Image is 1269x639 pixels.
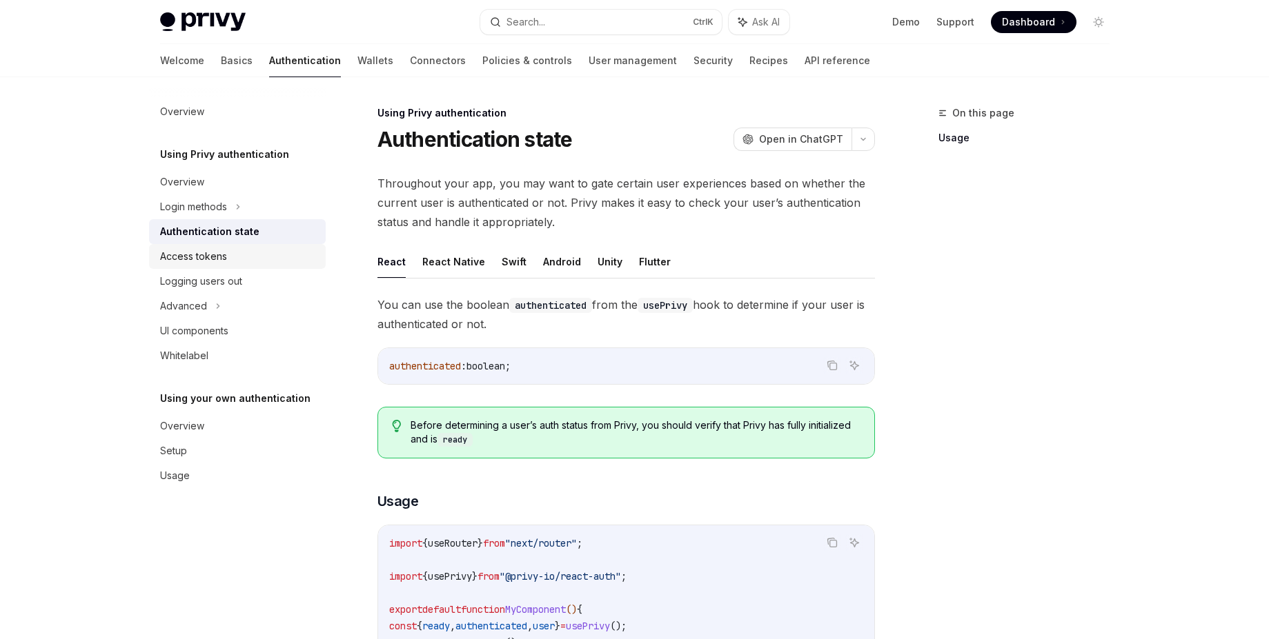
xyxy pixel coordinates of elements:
span: authenticated [389,360,461,372]
span: } [472,570,478,582]
div: Advanced [160,298,207,314]
div: Authentication state [160,223,259,240]
code: ready [437,433,473,447]
button: Copy the contents from the code block [823,356,841,374]
a: Usage [149,463,326,488]
button: React Native [422,245,485,278]
span: Dashboard [1002,15,1055,29]
div: Overview [160,103,204,120]
span: Open in ChatGPT [759,132,843,146]
button: Ask AI [845,534,863,551]
code: authenticated [509,298,592,313]
span: } [478,537,483,549]
a: UI components [149,318,326,343]
div: Login methods [160,199,227,215]
h5: Using your own authentication [160,390,311,407]
button: Android [543,245,581,278]
div: Setup [160,443,187,459]
a: Overview [149,170,326,194]
span: , [450,620,455,632]
span: usePrivy [428,570,472,582]
a: Authentication state [149,219,326,244]
span: , [527,620,533,632]
h5: Using Privy authentication [160,146,289,163]
span: = [560,620,566,632]
span: { [422,570,428,582]
a: Welcome [160,44,204,77]
span: ready [422,620,450,632]
a: API reference [805,44,870,77]
span: import [389,570,422,582]
span: { [422,537,428,549]
span: function [461,603,505,616]
button: Copy the contents from the code block [823,534,841,551]
span: MyComponent [505,603,566,616]
span: ; [621,570,627,582]
div: Whitelabel [160,347,208,364]
a: User management [589,44,677,77]
span: } [555,620,560,632]
a: Demo [892,15,920,29]
span: authenticated [455,620,527,632]
span: "next/router" [505,537,577,549]
div: Logging users out [160,273,242,290]
div: UI components [160,323,228,339]
div: Access tokens [160,248,227,265]
span: Usage [377,491,419,511]
div: Overview [160,418,204,434]
h1: Authentication state [377,127,573,152]
span: Throughout your app, you may want to gate certain user experiences based on whether the current u... [377,174,875,232]
span: Ask AI [752,15,780,29]
span: boolean [466,360,505,372]
a: Overview [149,99,326,124]
a: Basics [221,44,253,77]
a: Connectors [410,44,466,77]
span: You can use the boolean from the hook to determine if your user is authenticated or not. [377,295,875,334]
button: Search...CtrlK [480,10,722,34]
button: Ask AI [729,10,789,34]
button: Open in ChatGPT [734,128,852,151]
span: useRouter [428,537,478,549]
span: from [483,537,505,549]
span: usePrivy [566,620,610,632]
a: Dashboard [991,11,1076,33]
a: Security [693,44,733,77]
svg: Tip [392,420,402,432]
span: "@privy-io/react-auth" [500,570,621,582]
span: import [389,537,422,549]
button: Toggle dark mode [1088,11,1110,33]
a: Overview [149,414,326,438]
span: Before determining a user’s auth status from Privy, you should verify that Privy has fully initia... [411,418,860,447]
span: : [461,360,466,372]
code: usePrivy [638,298,693,313]
a: Wallets [357,44,393,77]
a: Authentication [269,44,341,77]
span: from [478,570,500,582]
span: ; [577,537,582,549]
span: default [422,603,461,616]
button: Flutter [639,245,671,278]
button: React [377,245,406,278]
a: Support [936,15,974,29]
span: export [389,603,422,616]
span: On this page [952,105,1014,121]
span: ; [505,360,511,372]
button: Ask AI [845,356,863,374]
a: Whitelabel [149,343,326,368]
span: { [577,603,582,616]
span: const [389,620,417,632]
span: user [533,620,555,632]
span: () [566,603,577,616]
div: Using Privy authentication [377,106,875,120]
button: Unity [598,245,622,278]
img: light logo [160,12,246,32]
span: (); [610,620,627,632]
a: Policies & controls [482,44,572,77]
span: Ctrl K [693,17,714,28]
button: Swift [502,245,527,278]
div: Search... [506,14,545,30]
a: Recipes [749,44,788,77]
span: { [417,620,422,632]
a: Usage [938,127,1121,149]
a: Setup [149,438,326,463]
